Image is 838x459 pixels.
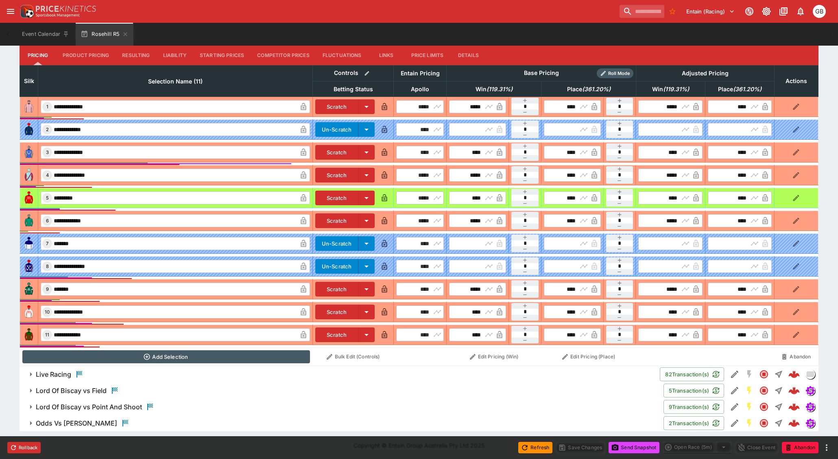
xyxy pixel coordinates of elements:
[43,309,51,315] span: 10
[22,260,35,273] img: runner 8
[663,84,689,94] em: ( 119.31 %)
[315,168,359,182] button: Scratch
[666,5,679,18] button: No Bookmarks
[788,385,800,396] div: e0105d6d-bef0-4b09-ad81-58fc6c18d7de
[44,127,50,132] span: 2
[822,443,831,452] button: more
[742,4,757,19] button: Connected to PK
[7,442,41,453] button: Rollback
[759,4,774,19] button: Toggle light/dark mode
[44,241,50,246] span: 7
[727,383,742,398] button: Edit Detail
[76,23,133,46] button: Rosehill R5
[742,367,757,382] button: SGM Disabled
[44,218,50,224] span: 6
[22,283,35,296] img: runner 9
[782,443,818,451] span: Mark an event as closed and abandoned.
[251,46,316,65] button: Competitor Prices
[56,46,116,65] button: Product Pricing
[3,4,18,19] button: open drawer
[18,3,34,20] img: PriceKinetics Logo
[582,84,611,94] em: ( 361.20 %)
[405,46,450,65] button: Price Limits
[315,327,359,342] button: Scratch
[757,367,771,382] button: Closed
[620,5,664,18] input: search
[521,68,562,78] div: Base Pricing
[788,385,800,396] img: logo-cerberus--red.svg
[727,367,742,382] button: Edit Detail
[742,416,757,430] button: SGM Enabled
[20,366,660,382] button: Live Racing
[44,264,50,269] span: 8
[44,172,50,178] span: 4
[771,416,786,430] button: Straight
[810,2,828,20] button: Gary Brigginshaw
[605,70,633,77] span: Roll Mode
[315,259,359,274] button: Un-Scratch
[36,387,107,395] h6: Lord Of Biscay vs Field
[786,366,802,382] a: 7ddc2631-47c5-4690-b265-27119ee3d46d
[44,149,50,155] span: 3
[759,418,769,428] svg: Closed
[788,369,800,380] div: 7ddc2631-47c5-4690-b265-27119ee3d46d
[774,65,818,97] th: Actions
[609,442,659,453] button: Send Snapshot
[727,400,742,414] button: Edit Detail
[22,100,35,113] img: runner 1
[759,369,769,379] svg: Closed
[315,282,359,296] button: Scratch
[20,382,663,399] button: Lord Of Biscay vs Field
[727,416,742,430] button: Edit Detail
[139,77,212,86] span: Selection Name (11)
[44,286,50,292] span: 9
[116,46,156,65] button: Resulting
[315,236,359,251] button: Un-Scratch
[805,418,815,428] div: simulator
[193,46,251,65] button: Starting Prices
[663,441,732,453] div: split button
[663,400,724,414] button: 9Transaction(s)
[368,46,405,65] button: Links
[786,382,802,399] a: e0105d6d-bef0-4b09-ad81-58fc6c18d7de
[660,367,724,381] button: 82Transaction(s)
[394,65,447,81] th: Entain Pricing
[663,416,724,430] button: 2Transaction(s)
[45,104,50,110] span: 1
[315,213,359,228] button: Scratch
[742,383,757,398] button: SGM Enabled
[771,367,786,382] button: Straight
[813,5,826,18] div: Gary Brigginshaw
[788,401,800,413] div: a176f249-7e2f-4334-8c6f-5492608e19d2
[394,81,447,97] th: Apollo
[36,370,71,379] h6: Live Racing
[597,68,633,78] div: Show/hide Price Roll mode configuration.
[157,46,193,65] button: Liability
[793,4,808,19] button: Notifications
[786,399,802,415] a: a176f249-7e2f-4334-8c6f-5492608e19d2
[786,415,802,431] a: 695ae238-db23-4f23-839e-395f1fd012b5
[757,400,771,414] button: Closed
[805,369,815,379] div: liveracing
[643,84,698,94] span: Win(119.31%)
[316,46,368,65] button: Fluctuations
[20,415,663,431] button: Odds Vs [PERSON_NAME]
[467,84,522,94] span: Win(119.31%)
[36,419,117,428] h6: Odds Vs [PERSON_NAME]
[315,145,359,160] button: Scratch
[805,386,815,395] div: simulator
[22,146,35,159] img: runner 3
[733,84,762,94] em: ( 361.20 %)
[742,400,757,414] button: SGM Enabled
[44,332,51,338] span: 11
[558,84,620,94] span: Place(361.20%)
[36,6,96,12] img: PriceKinetics
[806,386,815,395] img: simulator
[22,123,35,136] img: runner 2
[806,370,815,379] img: liveracing
[44,195,50,201] span: 5
[450,46,487,65] button: Details
[544,350,634,363] button: Edit Pricing (Place)
[776,4,791,19] button: Documentation
[449,350,539,363] button: Edit Pricing (Win)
